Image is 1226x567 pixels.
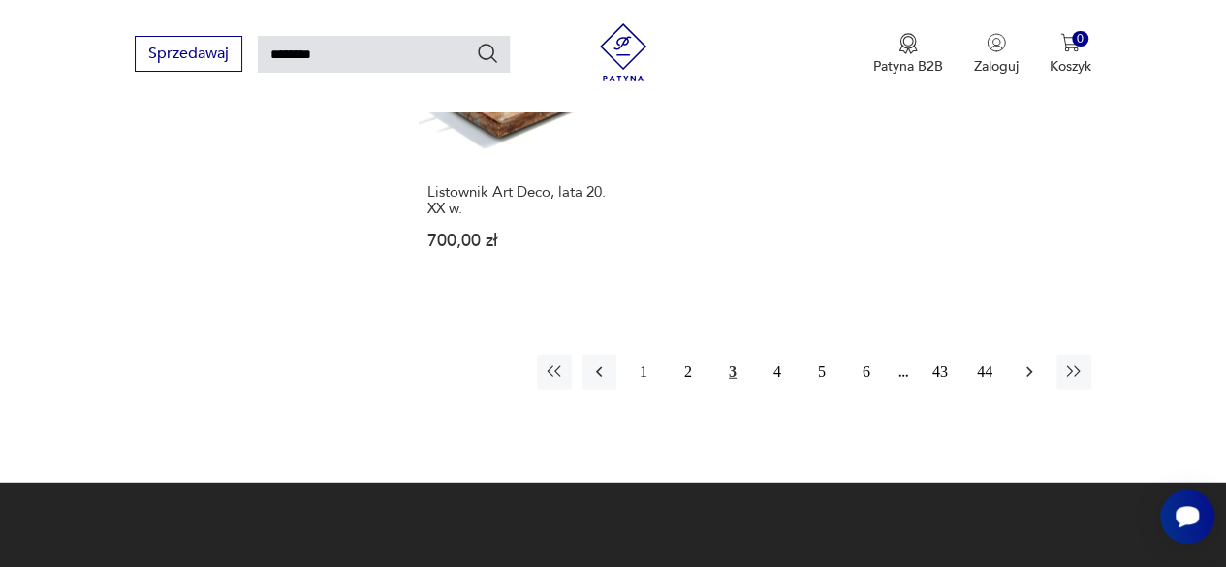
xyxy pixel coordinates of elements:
[594,23,652,81] img: Patyna - sklep z meblami i dekoracjami vintage
[1072,31,1088,47] div: 0
[873,33,943,76] a: Ikona medaluPatyna B2B
[1160,489,1214,544] iframe: Smartsupp widget button
[1050,33,1091,76] button: 0Koszyk
[974,33,1019,76] button: Zaloguj
[1050,57,1091,76] p: Koszyk
[671,355,706,390] button: 2
[987,33,1006,52] img: Ikonka użytkownika
[427,184,621,217] h3: Listownik Art Deco, lata 20. XX w.
[804,355,839,390] button: 5
[967,355,1002,390] button: 44
[849,355,884,390] button: 6
[135,36,242,72] button: Sprzedawaj
[873,57,943,76] p: Patyna B2B
[626,355,661,390] button: 1
[476,42,499,65] button: Szukaj
[1060,33,1080,52] img: Ikona koszyka
[873,33,943,76] button: Patyna B2B
[923,355,958,390] button: 43
[898,33,918,54] img: Ikona medalu
[135,48,242,62] a: Sprzedawaj
[760,355,795,390] button: 4
[974,57,1019,76] p: Zaloguj
[427,233,621,249] p: 700,00 zł
[715,355,750,390] button: 3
